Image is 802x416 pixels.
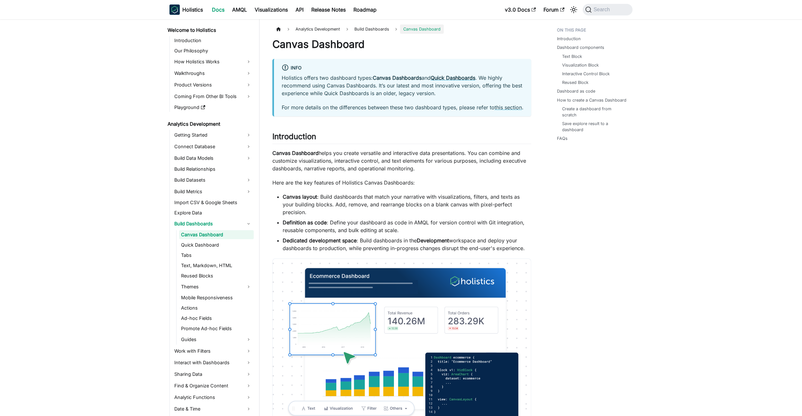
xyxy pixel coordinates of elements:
[569,5,579,15] button: Switch between dark and light mode (currently system mode)
[172,381,254,391] a: Find & Organize Content
[431,75,475,81] a: Quick Dashboards
[562,71,610,77] a: Interactive Control Block
[172,153,254,163] a: Build Data Models
[179,251,254,260] a: Tabs
[172,165,254,174] a: Build Relationships
[172,175,254,185] a: Build Datasets
[272,132,531,144] h2: Introduction
[283,194,317,200] strong: Canvas layout
[557,44,604,50] a: Dashboard components
[208,5,228,15] a: Docs
[283,237,357,244] strong: Dedicated development space
[179,293,254,302] a: Mobile Responsiveness
[562,62,599,68] a: Visualization Block
[169,5,180,15] img: Holistics
[172,198,254,207] a: Import CSV & Google Sheets
[583,4,633,15] button: Search (Command+K)
[172,219,254,229] a: Build Dashboards
[179,314,254,323] a: Ad-hoc Fields
[182,6,203,14] b: Holistics
[557,36,581,42] a: Introduction
[251,5,292,15] a: Visualizations
[272,149,531,172] p: helps you create versatile and interactive data presentations. You can combine and customize visu...
[350,5,380,15] a: Roadmap
[172,141,254,152] a: Connect Database
[283,237,531,252] li: : Build dashboards in the workspace and deploy your dashboards to production, while preventing in...
[172,80,254,90] a: Product Versions
[172,346,254,356] a: Work with Filters
[228,5,251,15] a: AMQL
[557,97,626,103] a: How to create a Canvas Dashboard
[163,19,260,416] nav: Docs sidebar
[179,324,254,333] a: Promote Ad-hoc Fields
[172,68,254,78] a: Walkthroughs
[179,230,254,239] a: Canvas Dashboard
[172,369,254,379] a: Sharing Data
[283,219,531,234] li: : Define your dashboard as code in AMQL for version control with Git integration, reusable compon...
[282,104,524,111] p: For more details on the differences between these two dashboard types, please refer to .
[557,135,568,141] a: FAQs
[417,237,449,244] strong: Development
[172,392,254,402] a: Analytic Functions
[495,104,522,111] a: this section
[292,24,343,34] span: Analytics Development
[282,74,524,97] p: Holistics offers two dashboard types: and . We highly recommend using Canvas Dashboards. It’s our...
[307,5,350,15] a: Release Notes
[283,219,327,226] strong: Definition as code
[272,24,285,34] a: Home page
[172,130,254,140] a: Getting Started
[562,79,588,86] a: Reused Block
[272,179,531,186] p: Here are the key features of Holistics Canvas Dashboards:
[172,103,254,112] a: Playground
[292,5,307,15] a: API
[562,106,626,118] a: Create a dashboard from scratch
[562,53,582,59] a: Text Block
[351,24,392,34] span: Build Dashboards
[172,208,254,217] a: Explore Data
[272,24,531,34] nav: Breadcrumbs
[169,5,203,15] a: HolisticsHolisticsHolistics
[557,88,595,94] a: Dashboard as code
[272,38,531,51] h1: Canvas Dashboard
[179,334,254,345] a: Guides
[282,64,524,72] div: info
[172,57,254,67] a: How Holistics Works
[179,261,254,270] a: Text, Markdown, HTML
[172,46,254,55] a: Our Philosophy
[283,193,531,216] li: : Build dashboards that match your narrative with visualizations, filters, and texts as your buil...
[272,150,319,156] strong: Canvas Dashboard
[179,303,254,312] a: Actions
[166,120,254,129] a: Analytics Development
[562,121,626,133] a: Save explore result to a dashboard
[592,7,614,13] span: Search
[400,24,444,34] span: Canvas Dashboard
[179,282,254,292] a: Themes
[166,26,254,35] a: Welcome to Holistics
[172,404,254,414] a: Date & Time
[172,91,254,102] a: Coming From Other BI Tools
[179,240,254,249] a: Quick Dashboard
[540,5,568,15] a: Forum
[501,5,540,15] a: v3.0 Docs
[172,186,254,197] a: Build Metrics
[172,36,254,45] a: Introduction
[373,75,422,81] strong: Canvas Dashboards
[179,271,254,280] a: Reused Blocks
[172,357,254,368] a: Interact with Dashboards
